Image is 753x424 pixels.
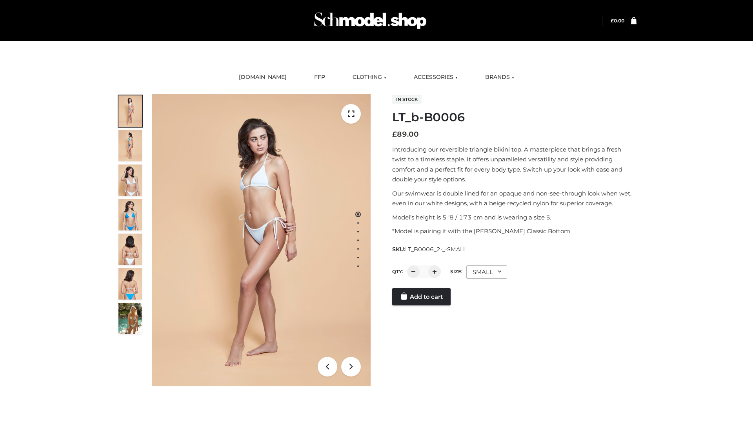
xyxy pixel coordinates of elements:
img: Arieltop_CloudNine_AzureSky2.jpg [118,303,142,334]
p: Our swimwear is double lined for an opaque and non-see-through look when wet, even in our white d... [392,188,637,208]
p: Model’s height is 5 ‘8 / 173 cm and is wearing a size S. [392,212,637,223]
bdi: 89.00 [392,130,419,139]
a: Add to cart [392,288,451,305]
a: BRANDS [479,69,520,86]
a: ACCESSORIES [408,69,464,86]
span: £ [392,130,397,139]
p: *Model is pairing it with the [PERSON_NAME] Classic Bottom [392,226,637,236]
span: In stock [392,95,422,104]
span: LT_B0006_2-_-SMALL [405,246,466,253]
a: FFP [308,69,331,86]
img: ArielClassicBikiniTop_CloudNine_AzureSky_OW114ECO_3-scaled.jpg [118,164,142,196]
img: ArielClassicBikiniTop_CloudNine_AzureSky_OW114ECO_7-scaled.jpg [118,234,142,265]
a: CLOTHING [347,69,392,86]
a: £0.00 [611,18,624,24]
img: ArielClassicBikiniTop_CloudNine_AzureSky_OW114ECO_4-scaled.jpg [118,199,142,230]
span: SKU: [392,245,467,254]
bdi: 0.00 [611,18,624,24]
label: QTY: [392,269,403,274]
img: Schmodel Admin 964 [311,5,429,36]
label: Size: [450,269,462,274]
img: ArielClassicBikiniTop_CloudNine_AzureSky_OW114ECO_8-scaled.jpg [118,268,142,300]
img: ArielClassicBikiniTop_CloudNine_AzureSky_OW114ECO_1-scaled.jpg [118,95,142,127]
h1: LT_b-B0006 [392,110,637,124]
p: Introducing our reversible triangle bikini top. A masterpiece that brings a fresh twist to a time... [392,144,637,185]
img: ArielClassicBikiniTop_CloudNine_AzureSky_OW114ECO_1 [152,94,371,386]
span: £ [611,18,614,24]
a: [DOMAIN_NAME] [233,69,293,86]
div: SMALL [466,265,507,279]
img: ArielClassicBikiniTop_CloudNine_AzureSky_OW114ECO_2-scaled.jpg [118,130,142,161]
